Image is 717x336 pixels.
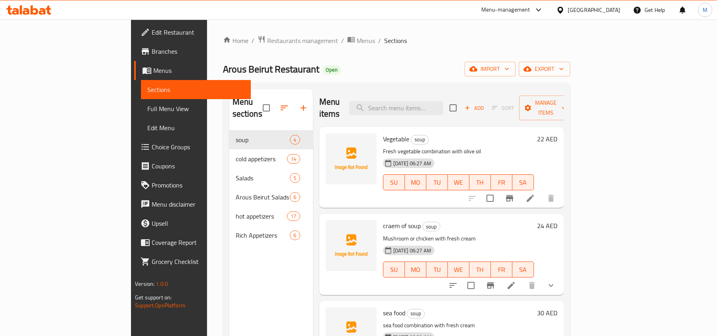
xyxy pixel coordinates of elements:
p: Fresh vegetable combination with olive oil [383,147,534,156]
div: items [290,173,300,183]
span: Upsell [152,219,244,228]
span: Vegetable [383,133,409,145]
span: Salads [236,173,290,183]
a: Menu disclaimer [134,195,251,214]
span: SA [516,264,531,275]
div: soup [411,135,429,145]
span: MO [408,264,423,275]
div: Rich Appetizers6 [229,226,313,245]
div: hot appetizers17 [229,207,313,226]
button: TU [426,262,448,277]
span: Menu disclaimer [152,199,244,209]
a: Edit Menu [141,118,251,137]
button: WE [448,262,469,277]
span: Sections [384,36,407,45]
span: Sections [147,85,244,94]
svg: Show Choices [546,281,556,290]
span: SU [387,264,402,275]
button: Branch-specific-item [481,276,500,295]
input: search [349,101,443,115]
a: Upsell [134,214,251,233]
button: TH [469,262,491,277]
span: 6 [290,232,299,239]
div: soup [422,222,440,231]
span: Edit Restaurant [152,27,244,37]
button: Manage items [519,96,572,120]
span: Arous Beirut Restaurant [223,60,319,78]
a: Promotions [134,176,251,195]
span: 6 [290,193,299,201]
span: Branches [152,47,244,56]
div: Salads5 [229,168,313,188]
button: SU [383,262,405,277]
span: [DATE] 06:27 AM [390,160,434,167]
span: sea food [383,307,405,319]
span: SU [387,177,402,188]
span: Add [463,104,485,113]
span: TU [430,177,445,188]
span: Choice Groups [152,142,244,152]
span: cold appetizers [236,154,287,164]
h6: 30 AED [537,307,557,318]
span: Manage items [526,98,566,118]
a: Edit menu item [506,281,516,290]
span: 5 [290,174,299,182]
button: MO [405,174,426,190]
span: soup [407,309,424,318]
nav: Menu sections [229,127,313,248]
span: Full Menu View [147,104,244,113]
span: 4 [290,136,299,144]
span: Add item [461,102,487,114]
button: TH [469,174,491,190]
button: FR [491,174,512,190]
span: Select to update [463,277,479,294]
button: FR [491,262,512,277]
span: Menus [357,36,375,45]
button: SA [512,174,534,190]
span: Edit Menu [147,123,244,133]
span: Select section first [487,102,519,114]
li: / [378,36,381,45]
div: soup [407,309,425,318]
div: items [290,135,300,145]
span: Coverage Report [152,238,244,247]
h6: 22 AED [537,133,557,145]
span: Version: [135,279,154,289]
a: Menus [134,61,251,80]
div: items [287,211,300,221]
span: hot appetizers [236,211,287,221]
button: export [519,62,570,76]
li: / [252,36,254,45]
span: TH [473,177,488,188]
span: Get support on: [135,292,172,303]
div: items [290,192,300,202]
button: Branch-specific-item [500,189,519,208]
button: MO [405,262,426,277]
span: craem of soup [383,220,421,232]
span: import [471,64,509,74]
span: Menus [153,66,244,75]
a: Full Menu View [141,99,251,118]
div: soup4 [229,130,313,149]
div: items [287,154,300,164]
span: Coupons [152,161,244,171]
span: TH [473,264,488,275]
span: Select all sections [258,100,275,116]
a: Coupons [134,156,251,176]
span: Grocery Checklist [152,257,244,266]
button: TU [426,174,448,190]
a: Sections [141,80,251,99]
span: 14 [287,155,299,163]
span: Arous Beirut Salads [236,192,290,202]
span: Promotions [152,180,244,190]
a: Menus [347,35,375,46]
button: sort-choices [443,276,463,295]
button: show more [541,276,561,295]
span: FR [494,264,509,275]
div: cold appetizers14 [229,149,313,168]
span: FR [494,177,509,188]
